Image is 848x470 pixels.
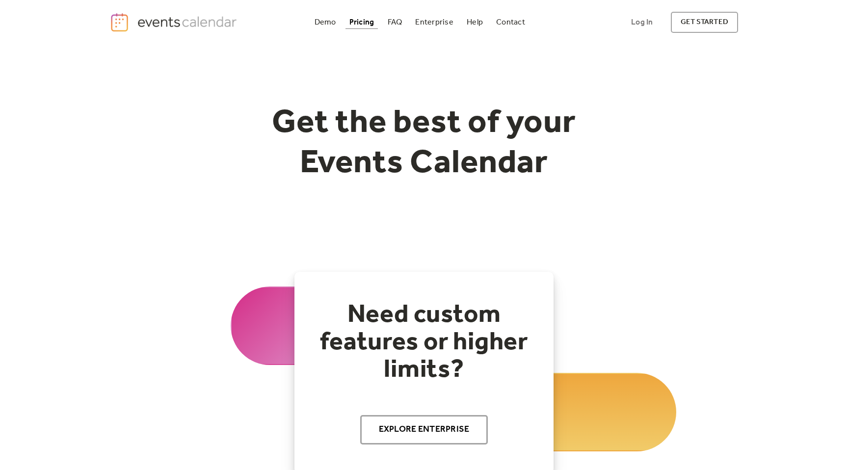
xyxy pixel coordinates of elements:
[388,20,402,25] div: FAQ
[311,16,340,29] a: Demo
[345,16,378,29] a: Pricing
[463,16,487,29] a: Help
[411,16,457,29] a: Enterprise
[314,301,534,384] h2: Need custom features or higher limits?
[315,20,336,25] div: Demo
[496,20,525,25] div: Contact
[621,12,662,33] a: Log In
[384,16,406,29] a: FAQ
[349,20,374,25] div: Pricing
[415,20,453,25] div: Enterprise
[236,104,612,183] h1: Get the best of your Events Calendar
[467,20,483,25] div: Help
[360,415,488,444] a: Explore Enterprise
[492,16,529,29] a: Contact
[671,12,738,33] a: get started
